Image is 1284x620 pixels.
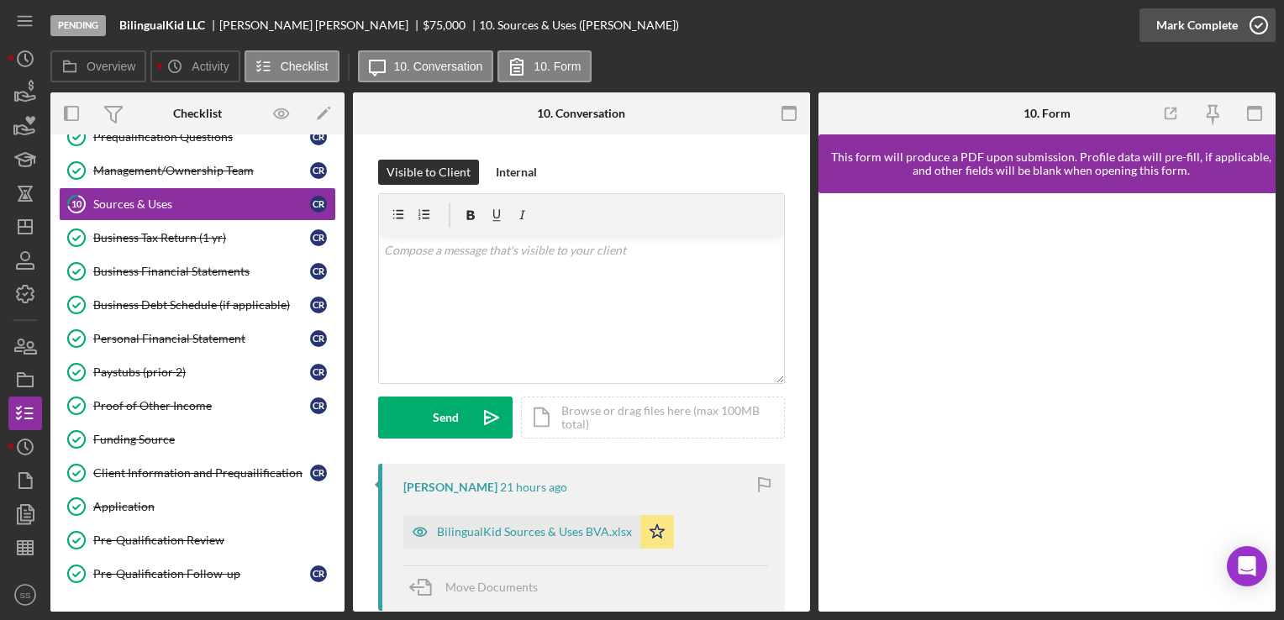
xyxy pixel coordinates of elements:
a: Application [59,490,336,523]
text: SS [20,591,31,600]
button: Move Documents [403,566,555,608]
div: Management/Ownership Team [93,164,310,177]
iframe: Lenderfit form [835,210,1260,595]
label: Checklist [281,60,329,73]
div: C R [310,397,327,414]
a: Paystubs (prior 2)CR [59,355,336,389]
button: 10. Conversation [358,50,494,82]
div: Pre-Qualification Follow-up [93,567,310,581]
b: BilingualKid LLC [119,18,205,32]
div: Mark Complete [1156,8,1238,42]
div: Client Information and Prequailification [93,466,310,480]
div: C R [310,364,327,381]
button: 10. Form [497,50,592,82]
div: 10. Conversation [537,107,625,120]
div: Prequalification Questions [93,130,310,144]
div: Business Debt Schedule (if applicable) [93,298,310,312]
label: Overview [87,60,135,73]
div: Pre-Qualification Review [93,533,335,547]
div: 10. Sources & Uses ([PERSON_NAME]) [479,18,679,32]
div: C R [310,330,327,347]
button: Send [378,397,513,439]
div: Application [93,500,335,513]
a: Business Financial StatementsCR [59,255,336,288]
span: Move Documents [445,580,538,594]
div: Personal Financial Statement [93,332,310,345]
a: Proof of Other IncomeCR [59,389,336,423]
div: [PERSON_NAME] [403,481,497,494]
div: C R [310,129,327,145]
a: Funding Source [59,423,336,456]
div: [PERSON_NAME] [PERSON_NAME] [219,18,423,32]
a: Business Tax Return (1 yr)CR [59,221,336,255]
div: Business Tax Return (1 yr) [93,231,310,244]
a: Client Information and PrequailificationCR [59,456,336,490]
button: Overview [50,50,146,82]
div: Funding Source [93,433,335,446]
div: C R [310,263,327,280]
div: BilingualKid Sources & Uses BVA.xlsx [437,525,632,539]
div: C R [310,162,327,179]
div: Pending [50,15,106,36]
div: C R [310,465,327,481]
a: Pre-Qualification Review [59,523,336,557]
div: Visible to Client [387,160,471,185]
label: Activity [192,60,229,73]
label: 10. Conversation [394,60,483,73]
button: SS [8,578,42,612]
time: 2025-09-30 20:50 [500,481,567,494]
a: Personal Financial StatementCR [59,322,336,355]
div: C R [310,196,327,213]
span: $75,000 [423,18,466,32]
div: Sources & Uses [93,197,310,211]
a: Business Debt Schedule (if applicable)CR [59,288,336,322]
div: C R [310,229,327,246]
button: Checklist [245,50,339,82]
tspan: 10 [71,198,82,209]
button: Mark Complete [1139,8,1276,42]
button: BilingualKid Sources & Uses BVA.xlsx [403,515,674,549]
div: Send [433,397,459,439]
div: Open Intercom Messenger [1227,546,1267,586]
div: Proof of Other Income [93,399,310,412]
a: Management/Ownership TeamCR [59,154,336,187]
label: 10. Form [534,60,581,73]
div: Internal [496,160,537,185]
div: This form will produce a PDF upon submission. Profile data will pre-fill, if applicable, and othe... [827,150,1276,177]
button: Visible to Client [378,160,479,185]
button: Activity [150,50,239,82]
div: 10. Form [1024,107,1071,120]
div: Paystubs (prior 2) [93,365,310,379]
a: 10Sources & UsesCR [59,187,336,221]
a: Pre-Qualification Follow-upCR [59,557,336,591]
a: Prequalification QuestionsCR [59,120,336,154]
div: C R [310,297,327,313]
div: Business Financial Statements [93,265,310,278]
div: C R [310,565,327,582]
button: Internal [487,160,545,185]
div: Checklist [173,107,222,120]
